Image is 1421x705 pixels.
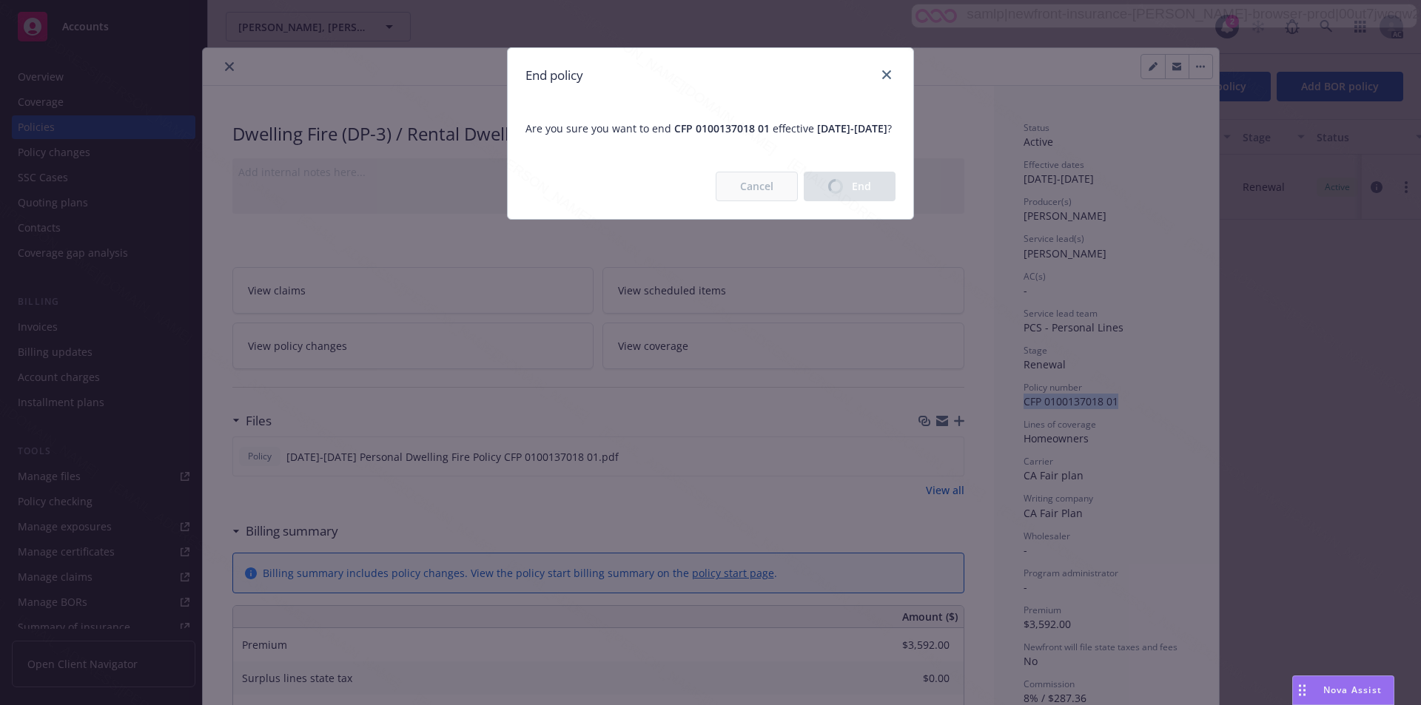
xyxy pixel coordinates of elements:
[817,121,887,135] span: [DATE] - [DATE]
[1292,675,1394,705] button: Nova Assist
[1293,676,1311,704] div: Drag to move
[1323,684,1382,696] span: Nova Assist
[878,66,896,84] a: close
[674,121,770,135] span: CFP 0100137018 01
[508,103,913,154] span: Are you sure you want to end effective ?
[525,66,583,85] h1: End policy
